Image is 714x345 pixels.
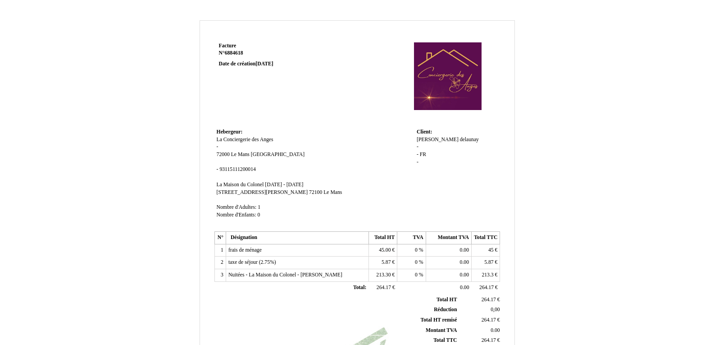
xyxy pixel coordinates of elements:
span: Total: [353,285,366,290]
span: 0 [415,247,418,253]
span: delaunay [460,137,479,143]
span: 0 [415,272,418,278]
span: Total HT [437,297,457,303]
td: 3 [214,269,226,282]
span: 0.00 [460,259,469,265]
strong: Date de création [219,61,273,67]
span: 264.17 [482,317,496,323]
span: [DATE] [255,61,273,67]
span: 0,00 [491,307,500,313]
span: 0.00 [460,272,469,278]
td: € [459,315,501,325]
span: 213.3 [482,272,493,278]
span: Total TTC [433,337,457,343]
span: 264.17 [377,285,391,290]
span: Le Mans [323,189,342,195]
span: 264.17 [482,297,496,303]
span: 6884618 [225,50,243,56]
span: 45.00 [379,247,391,253]
span: Facture [219,43,236,49]
span: 72000 [217,152,230,157]
td: % [397,269,426,282]
td: 2 [214,257,226,269]
span: taxe de séjour (2.75%) [228,259,276,265]
span: Total HT remisé [420,317,457,323]
span: Réduction [434,307,457,313]
span: Montant TVA [426,327,457,333]
td: € [472,269,500,282]
span: 0.00 [491,327,500,333]
td: % [397,257,426,269]
img: logo [398,42,498,110]
th: Total TTC [472,232,500,244]
td: € [459,295,501,305]
th: N° [214,232,226,244]
td: € [472,244,500,257]
span: 1 [258,204,260,210]
strong: N° [219,50,327,57]
span: 45 [488,247,494,253]
td: € [368,244,397,257]
span: 93115111200014 [219,166,256,172]
td: € [368,257,397,269]
span: Nuitées - La Maison du Colonel - [PERSON_NAME] [228,272,342,278]
span: 0.00 [460,285,469,290]
td: % [397,244,426,257]
span: FR [420,152,426,157]
span: - [217,144,218,150]
span: 5.87 [484,259,493,265]
span: - [417,144,418,150]
span: Nombre d'Enfants: [217,212,256,218]
span: 213.30 [376,272,391,278]
span: La Conciergerie des Anges [217,137,273,143]
span: 72100 [309,189,322,195]
span: [STREET_ADDRESS][PERSON_NAME] [217,189,308,195]
span: frais de ménage [228,247,262,253]
span: [PERSON_NAME] [417,137,459,143]
span: 0 [415,259,418,265]
td: € [472,281,500,294]
span: [DATE] - [DATE] [265,182,303,188]
td: € [368,281,397,294]
span: 0.00 [460,247,469,253]
span: - [417,159,418,165]
span: Hebergeur: [217,129,243,135]
span: [GEOGRAPHIC_DATA] [251,152,305,157]
span: La Maison du Colonel [217,182,264,188]
th: Désignation [226,232,368,244]
span: 5.87 [382,259,391,265]
span: Client: [417,129,432,135]
td: € [368,269,397,282]
th: Total HT [368,232,397,244]
span: 0 [258,212,260,218]
th: Montant TVA [426,232,471,244]
span: 264.17 [482,337,496,343]
span: - [217,166,218,172]
span: - [417,152,418,157]
td: € [472,257,500,269]
span: Nombre d'Adultes: [217,204,257,210]
th: TVA [397,232,426,244]
span: 264.17 [479,285,494,290]
td: 1 [214,244,226,257]
span: Le Mans [231,152,250,157]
